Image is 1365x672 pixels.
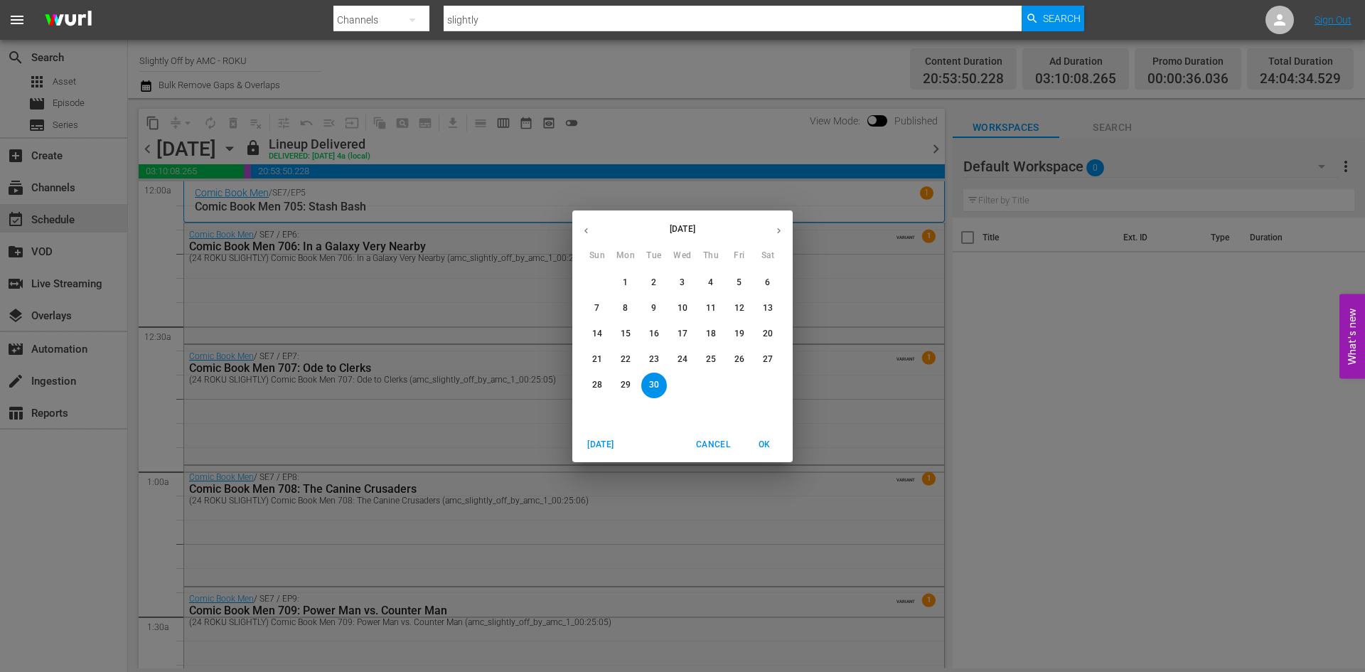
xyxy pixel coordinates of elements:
p: [DATE] [600,223,765,235]
a: Sign Out [1315,14,1351,26]
button: 26 [727,347,752,373]
p: 3 [680,277,685,289]
p: 24 [678,353,687,366]
button: Cancel [690,433,736,457]
span: Mon [613,249,638,263]
p: 21 [592,353,602,366]
span: Wed [670,249,695,263]
button: 19 [727,321,752,347]
button: 14 [584,321,610,347]
button: 4 [698,270,724,296]
span: Sun [584,249,610,263]
button: 28 [584,373,610,398]
img: ans4CAIJ8jUAAAAAAAAAAAAAAAAAAAAAAAAgQb4GAAAAAAAAAAAAAAAAAAAAAAAAJMjXAAAAAAAAAAAAAAAAAAAAAAAAgAT5G... [34,4,102,37]
button: 13 [755,296,781,321]
p: 30 [649,379,659,391]
span: Fri [727,249,752,263]
span: menu [9,11,26,28]
button: 2 [641,270,667,296]
button: 6 [755,270,781,296]
p: 20 [763,328,773,340]
p: 12 [734,302,744,314]
p: 2 [651,277,656,289]
p: 29 [621,379,631,391]
p: 11 [706,302,716,314]
p: 23 [649,353,659,366]
button: 29 [613,373,638,398]
p: 9 [651,302,656,314]
p: 8 [623,302,628,314]
span: Cancel [696,437,730,452]
p: 15 [621,328,631,340]
button: 1 [613,270,638,296]
button: [DATE] [578,433,623,457]
p: 1 [623,277,628,289]
button: 16 [641,321,667,347]
p: 25 [706,353,716,366]
p: 4 [708,277,713,289]
p: 13 [763,302,773,314]
button: 21 [584,347,610,373]
span: [DATE] [584,437,618,452]
span: Thu [698,249,724,263]
p: 18 [706,328,716,340]
p: 28 [592,379,602,391]
button: 30 [641,373,667,398]
span: Tue [641,249,667,263]
button: 18 [698,321,724,347]
button: 3 [670,270,695,296]
button: 12 [727,296,752,321]
p: 19 [734,328,744,340]
p: 14 [592,328,602,340]
button: 9 [641,296,667,321]
p: 6 [765,277,770,289]
button: 22 [613,347,638,373]
button: 23 [641,347,667,373]
span: Search [1043,6,1081,31]
p: 17 [678,328,687,340]
p: 5 [737,277,742,289]
button: 15 [613,321,638,347]
p: 16 [649,328,659,340]
span: OK [747,437,781,452]
button: OK [742,433,787,457]
p: 7 [594,302,599,314]
p: 10 [678,302,687,314]
button: Open Feedback Widget [1339,294,1365,378]
p: 26 [734,353,744,366]
p: 22 [621,353,631,366]
button: 25 [698,347,724,373]
button: 11 [698,296,724,321]
button: 8 [613,296,638,321]
button: 20 [755,321,781,347]
button: 7 [584,296,610,321]
button: 24 [670,347,695,373]
button: 17 [670,321,695,347]
span: Sat [755,249,781,263]
button: 5 [727,270,752,296]
button: 27 [755,347,781,373]
button: 10 [670,296,695,321]
p: 27 [763,353,773,366]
